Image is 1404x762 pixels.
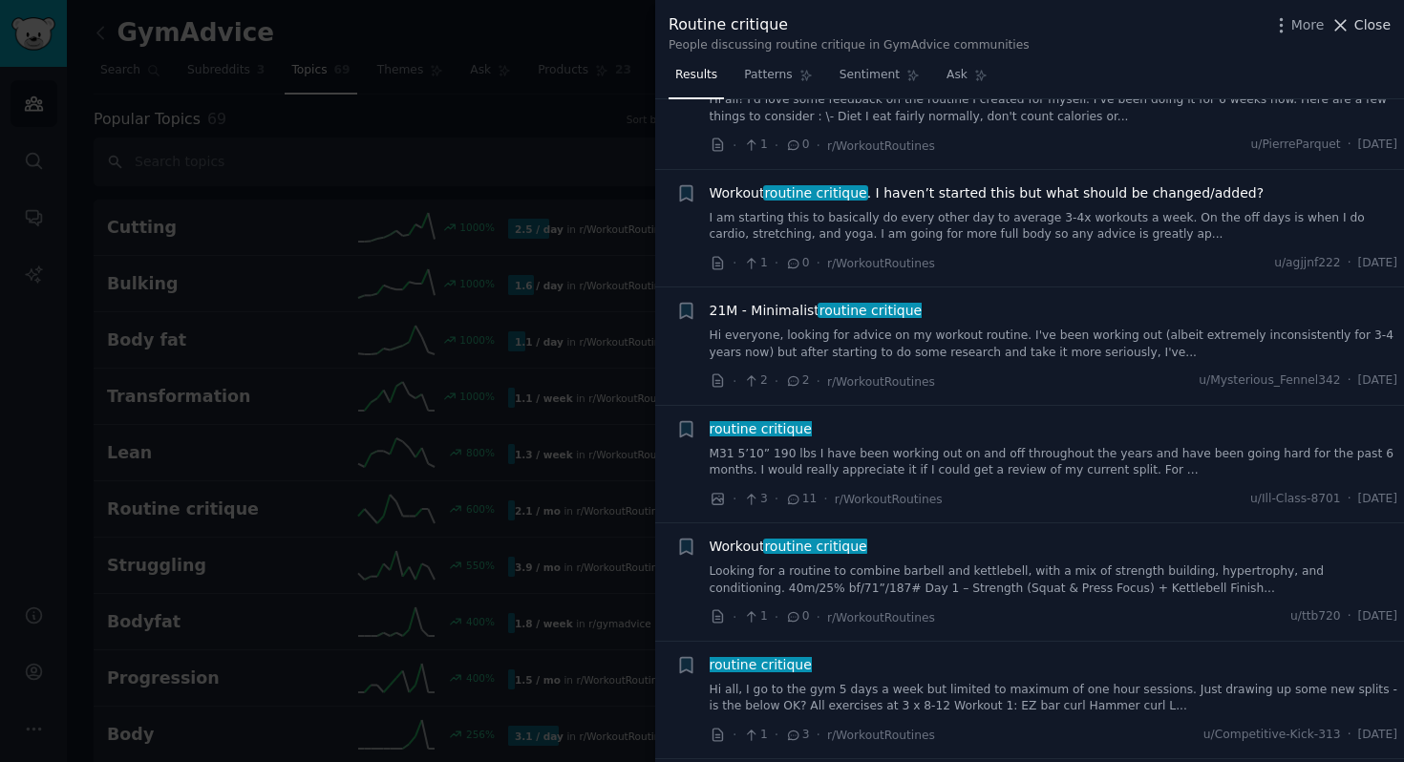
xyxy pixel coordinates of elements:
[833,60,926,99] a: Sentiment
[1358,372,1397,390] span: [DATE]
[947,67,968,84] span: Ask
[785,608,809,625] span: 0
[817,607,820,627] span: ·
[827,257,935,270] span: r/WorkoutRoutines
[669,37,1030,54] div: People discussing routine critique in GymAdvice communities
[710,301,923,321] span: 21M - Minimalist
[823,489,827,509] span: ·
[733,725,736,745] span: ·
[743,491,767,508] span: 3
[817,371,820,392] span: ·
[710,537,867,557] span: Workout
[710,183,1265,203] span: Workout . I haven’t started this but what should be changed/added?
[733,489,736,509] span: ·
[1348,255,1351,272] span: ·
[1348,372,1351,390] span: ·
[785,255,809,272] span: 0
[743,137,767,154] span: 1
[744,67,792,84] span: Patterns
[710,655,812,675] a: routine critique
[710,682,1398,715] a: Hi all, I go to the gym 5 days a week but limited to maximum of one hour sessions. Just drawing u...
[743,372,767,390] span: 2
[775,136,778,156] span: ·
[827,139,935,153] span: r/WorkoutRoutines
[1290,608,1341,625] span: u/ttb720
[743,608,767,625] span: 1
[775,371,778,392] span: ·
[775,489,778,509] span: ·
[785,372,809,390] span: 2
[710,419,812,439] a: routine critique
[710,92,1398,125] a: Hi all! I'd love some feedback on the routine I created for myself. I've been doing it for 6 week...
[827,611,935,624] span: r/WorkoutRoutines
[1348,137,1351,154] span: ·
[1330,15,1391,35] button: Close
[710,446,1398,479] a: M31 5’10” 190 lbs I have been working out on and off throughout the years and have been going har...
[710,328,1398,361] a: Hi everyone, looking for advice on my workout routine. I've been working out (albeit extremely in...
[743,727,767,744] span: 1
[775,253,778,273] span: ·
[1348,608,1351,625] span: ·
[763,185,869,201] span: routine critique
[1250,491,1341,508] span: u/Ill-Class-8701
[743,255,767,272] span: 1
[1358,727,1397,744] span: [DATE]
[817,725,820,745] span: ·
[1354,15,1391,35] span: Close
[1203,727,1341,744] span: u/Competitive-Kick-313
[775,607,778,627] span: ·
[827,729,935,742] span: r/WorkoutRoutines
[1358,491,1397,508] span: [DATE]
[1358,255,1397,272] span: [DATE]
[669,60,724,99] a: Results
[840,67,900,84] span: Sentiment
[1199,372,1340,390] span: u/Mysterious_Fennel342
[733,607,736,627] span: ·
[827,375,935,389] span: r/WorkoutRoutines
[710,537,867,557] a: Workoutroutine critique
[775,725,778,745] span: ·
[1251,137,1341,154] span: u/PierreParquet
[1274,255,1340,272] span: u/agjjnf222
[818,303,924,318] span: routine critique
[940,60,994,99] a: Ask
[1291,15,1325,35] span: More
[710,563,1398,597] a: Looking for a routine to combine barbell and kettlebell, with a mix of strength building, hypertr...
[1348,491,1351,508] span: ·
[1271,15,1325,35] button: More
[710,183,1265,203] a: Workoutroutine critique. I haven’t started this but what should be changed/added?
[710,301,923,321] a: 21M - Minimalistroutine critique
[669,13,1030,37] div: Routine critique
[1358,137,1397,154] span: [DATE]
[733,253,736,273] span: ·
[785,727,809,744] span: 3
[675,67,717,84] span: Results
[763,539,869,554] span: routine critique
[817,136,820,156] span: ·
[1358,608,1397,625] span: [DATE]
[737,60,819,99] a: Patterns
[785,491,817,508] span: 11
[835,493,943,506] span: r/WorkoutRoutines
[817,253,820,273] span: ·
[708,657,814,672] span: routine critique
[785,137,809,154] span: 0
[733,371,736,392] span: ·
[710,210,1398,243] a: I am starting this to basically do every other day to average 3-4x workouts a week. On the off da...
[733,136,736,156] span: ·
[708,421,814,436] span: routine critique
[1348,727,1351,744] span: ·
